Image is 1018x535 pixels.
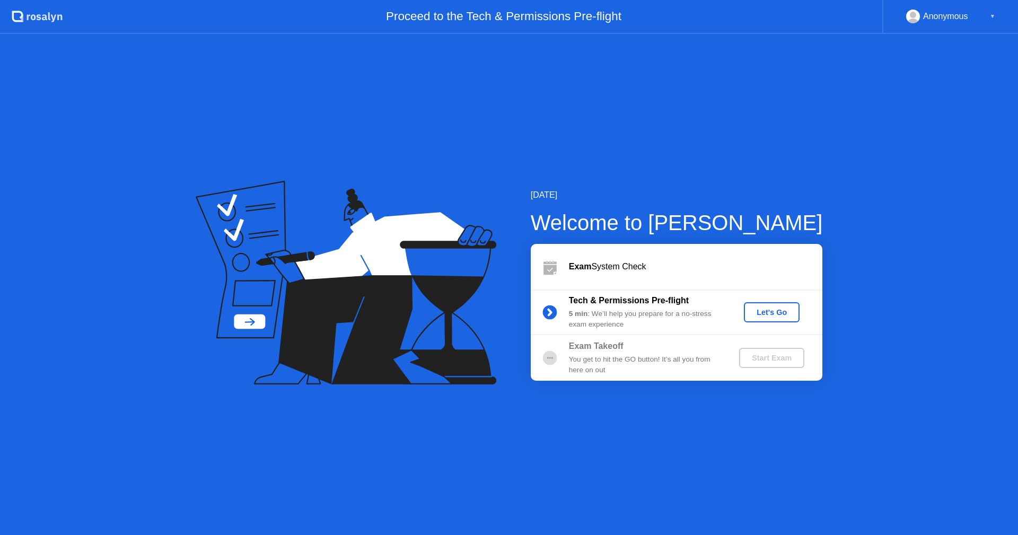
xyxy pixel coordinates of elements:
div: [DATE] [531,189,823,201]
button: Start Exam [739,348,804,368]
div: You get to hit the GO button! It’s all you from here on out [569,354,722,376]
b: Exam [569,262,592,271]
div: : We’ll help you prepare for a no-stress exam experience [569,309,722,330]
div: Start Exam [743,354,800,362]
div: Welcome to [PERSON_NAME] [531,207,823,239]
div: ▼ [990,10,995,23]
b: 5 min [569,310,588,318]
div: Let's Go [748,308,795,317]
b: Tech & Permissions Pre-flight [569,296,689,305]
button: Let's Go [744,302,800,322]
div: Anonymous [923,10,968,23]
b: Exam Takeoff [569,341,624,350]
div: System Check [569,260,822,273]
